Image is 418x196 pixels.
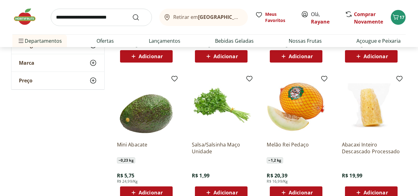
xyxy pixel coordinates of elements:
button: Preço [11,72,104,89]
span: R$ 24,99/Kg [117,179,138,184]
button: Submit Search [132,14,147,21]
a: Ofertas [97,37,114,45]
button: Retirar em[GEOGRAPHIC_DATA]/[GEOGRAPHIC_DATA] [159,9,248,26]
span: R$ 19,99 [342,172,362,179]
a: Rayane [311,18,330,25]
button: Adicionar [120,50,173,63]
input: search [51,9,152,26]
span: Adicionar [289,54,313,59]
a: Nossas Frutas [289,37,322,45]
span: 17 [399,14,404,20]
span: Adicionar [213,190,238,195]
b: [GEOGRAPHIC_DATA]/[GEOGRAPHIC_DATA] [198,14,302,20]
img: Salsa/Salsinha Maço Unidade [192,77,251,136]
button: Adicionar [195,50,248,63]
a: Melão Rei Pedaço [267,141,325,155]
button: Marca [11,54,104,72]
span: ~ 0,23 kg [117,157,135,163]
span: Marca [19,60,34,66]
img: Abacaxi Inteiro Descascado Processado [342,77,401,136]
span: R$ 1,99 [192,172,209,179]
img: Mini Abacate [117,77,176,136]
button: Adicionar [345,50,398,63]
a: Salsa/Salsinha Maço Unidade [192,141,251,155]
img: Melão Rei Pedaço [267,77,325,136]
a: Mini Abacate [117,141,176,155]
span: R$ 16,99/Kg [267,179,288,184]
span: Olá, [311,11,338,25]
a: Açougue e Peixaria [356,37,401,45]
span: Preço [19,77,32,84]
button: Carrinho [391,10,406,25]
a: Meus Favoritos [255,11,294,24]
span: Adicionar [364,54,388,59]
img: Hortifruti [12,7,43,26]
button: Adicionar [270,50,322,63]
a: Bebidas Geladas [215,37,254,45]
a: Abacaxi Inteiro Descascado Processado [342,141,401,155]
span: Adicionar [139,190,163,195]
button: Menu [17,33,25,48]
span: Adicionar [139,54,163,59]
a: Comprar Novamente [354,11,383,25]
span: Meus Favoritos [265,11,294,24]
span: Retirar em [173,14,242,20]
span: Adicionar [213,54,238,59]
span: R$ 5,75 [117,172,135,179]
span: Adicionar [364,190,388,195]
span: Adicionar [289,190,313,195]
span: Departamentos [17,33,62,48]
span: ~ 1,2 kg [267,157,283,163]
span: R$ 20,39 [267,172,287,179]
a: Lançamentos [149,37,180,45]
